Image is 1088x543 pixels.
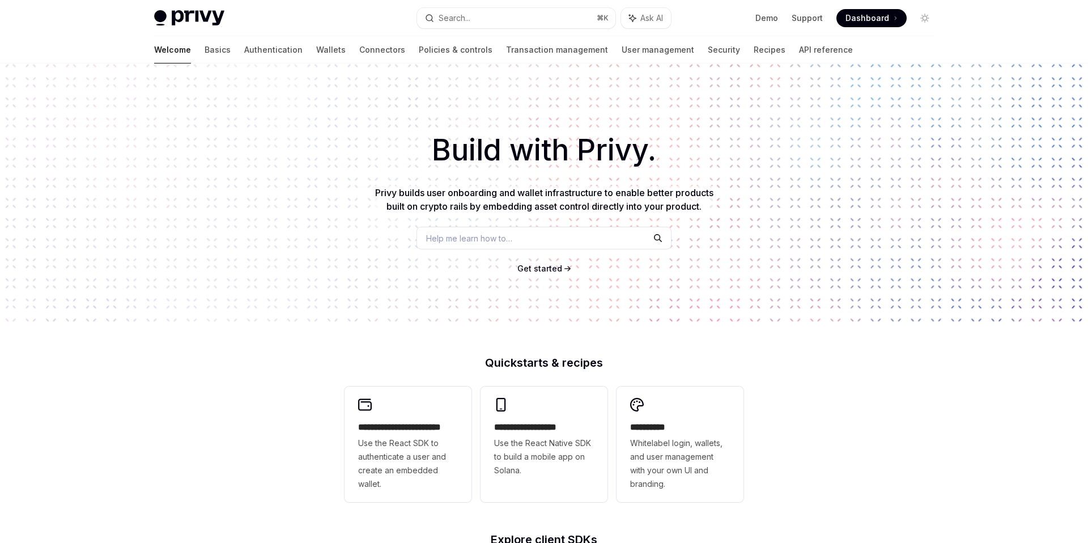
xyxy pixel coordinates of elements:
span: Use the React SDK to authenticate a user and create an embedded wallet. [358,436,458,491]
button: Search...⌘K [417,8,615,28]
a: Connectors [359,36,405,63]
a: Dashboard [836,9,907,27]
a: Support [792,12,823,24]
a: Authentication [244,36,303,63]
button: Ask AI [621,8,671,28]
a: Demo [755,12,778,24]
h2: Quickstarts & recipes [345,357,743,368]
span: Use the React Native SDK to build a mobile app on Solana. [494,436,594,477]
h1: Build with Privy. [18,128,1070,172]
span: Whitelabel login, wallets, and user management with your own UI and branding. [630,436,730,491]
span: Help me learn how to… [426,232,512,244]
a: Policies & controls [419,36,492,63]
a: API reference [799,36,853,63]
div: Search... [439,11,470,25]
a: **** *****Whitelabel login, wallets, and user management with your own UI and branding. [617,387,743,502]
span: ⌘ K [597,14,609,23]
span: Ask AI [640,12,663,24]
a: Basics [205,36,231,63]
button: Toggle dark mode [916,9,934,27]
span: Privy builds user onboarding and wallet infrastructure to enable better products built on crypto ... [375,187,713,212]
a: Security [708,36,740,63]
a: Transaction management [506,36,608,63]
span: Get started [517,264,562,273]
a: **** **** **** ***Use the React Native SDK to build a mobile app on Solana. [481,387,607,502]
a: Welcome [154,36,191,63]
a: Wallets [316,36,346,63]
a: Recipes [754,36,785,63]
a: Get started [517,263,562,274]
img: light logo [154,10,224,26]
span: Dashboard [845,12,889,24]
a: User management [622,36,694,63]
